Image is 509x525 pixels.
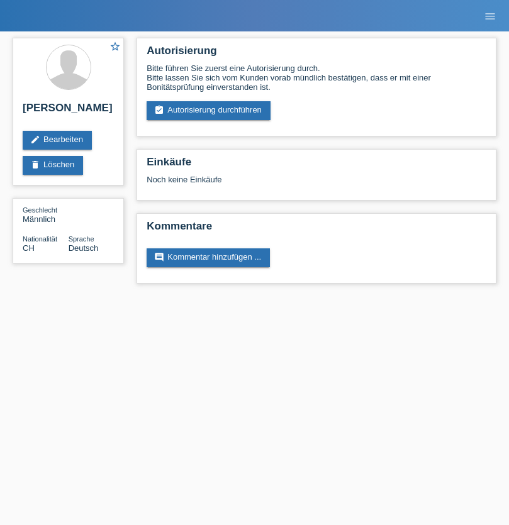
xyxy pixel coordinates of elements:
[147,175,486,194] div: Noch keine Einkäufe
[23,131,92,150] a: editBearbeiten
[30,160,40,170] i: delete
[69,235,94,243] span: Sprache
[147,220,486,239] h2: Kommentare
[23,206,57,214] span: Geschlecht
[147,64,486,92] div: Bitte führen Sie zuerst eine Autorisierung durch. Bitte lassen Sie sich vom Kunden vorab mündlich...
[147,101,271,120] a: assignment_turned_inAutorisierung durchführen
[147,156,486,175] h2: Einkäufe
[30,135,40,145] i: edit
[23,235,57,243] span: Nationalität
[109,41,121,52] i: star_border
[484,10,496,23] i: menu
[23,205,69,224] div: Männlich
[23,243,35,253] span: Schweiz
[147,45,486,64] h2: Autorisierung
[478,12,503,19] a: menu
[69,243,99,253] span: Deutsch
[154,105,164,115] i: assignment_turned_in
[23,156,83,175] a: deleteLöschen
[109,41,121,54] a: star_border
[23,102,114,121] h2: [PERSON_NAME]
[147,248,270,267] a: commentKommentar hinzufügen ...
[154,252,164,262] i: comment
